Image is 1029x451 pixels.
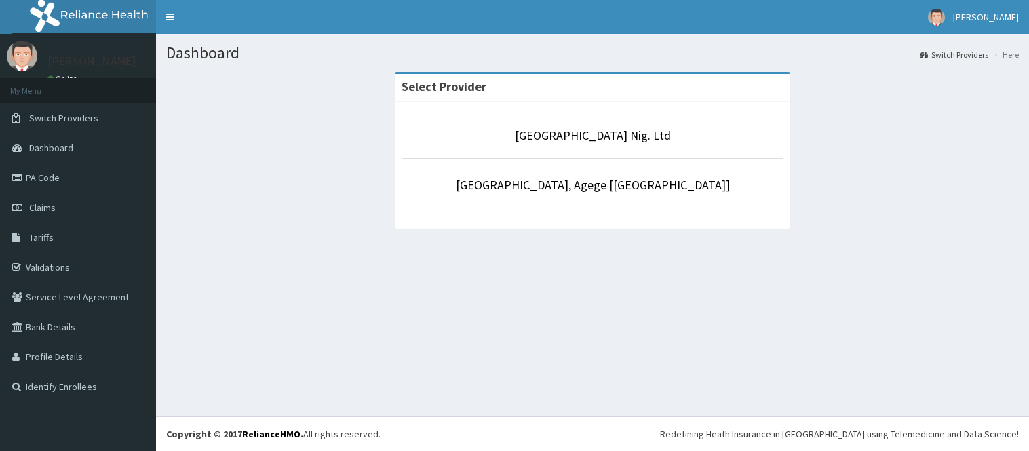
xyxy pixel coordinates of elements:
[456,177,730,193] a: [GEOGRAPHIC_DATA], Agege [[GEOGRAPHIC_DATA]]
[953,11,1019,23] span: [PERSON_NAME]
[47,74,80,83] a: Online
[47,55,136,67] p: [PERSON_NAME]
[29,231,54,243] span: Tariffs
[29,201,56,214] span: Claims
[515,128,671,143] a: [GEOGRAPHIC_DATA] Nig. Ltd
[660,427,1019,441] div: Redefining Heath Insurance in [GEOGRAPHIC_DATA] using Telemedicine and Data Science!
[166,428,303,440] strong: Copyright © 2017 .
[166,44,1019,62] h1: Dashboard
[402,79,486,94] strong: Select Provider
[920,49,988,60] a: Switch Providers
[7,41,37,71] img: User Image
[990,49,1019,60] li: Here
[29,142,73,154] span: Dashboard
[29,112,98,124] span: Switch Providers
[156,416,1029,451] footer: All rights reserved.
[242,428,300,440] a: RelianceHMO
[928,9,945,26] img: User Image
